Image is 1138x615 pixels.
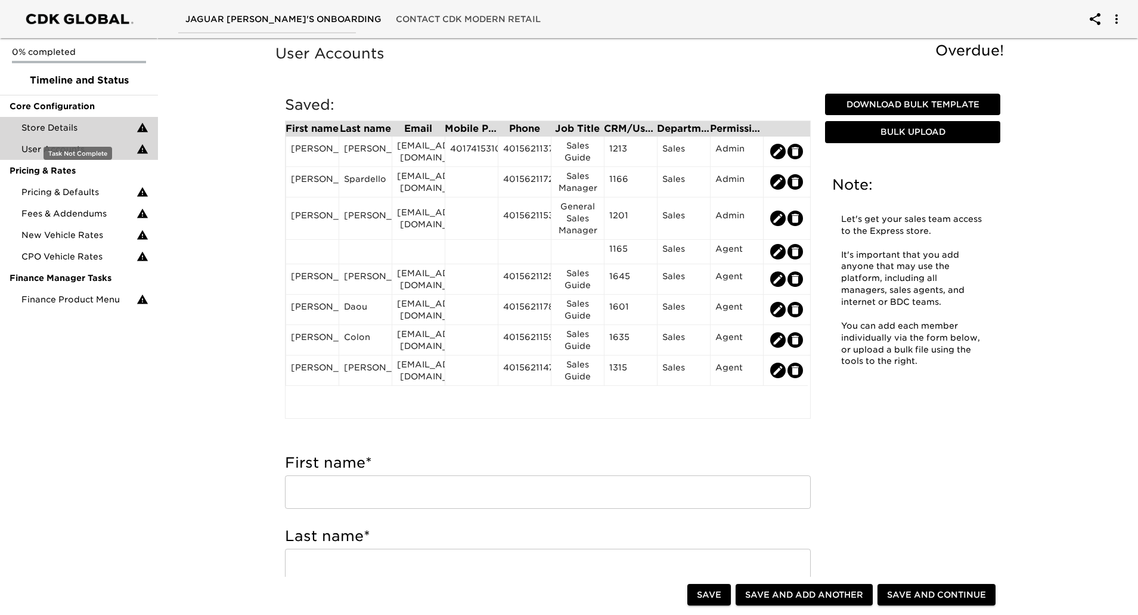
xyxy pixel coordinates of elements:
[609,361,652,379] div: 1315
[657,124,710,134] div: Department
[556,298,599,322] div: Sales Guide
[770,244,786,259] button: edit
[498,124,551,134] div: Phone
[21,229,137,241] span: New Vehicle Rates
[392,124,445,134] div: Email
[609,331,652,349] div: 1635
[841,320,984,368] p: You can add each member individually via the form below, or upload a bulk file using the tools to...
[503,143,546,160] div: 4015621137
[877,584,996,606] button: Save and Continue
[503,331,546,349] div: 4015621159
[450,143,493,160] div: 4017415310
[662,209,705,227] div: Sales
[715,173,758,191] div: Admin
[556,140,599,163] div: Sales Guide
[715,331,758,349] div: Agent
[503,209,546,227] div: 4015621153
[556,267,599,291] div: Sales Guide
[12,46,146,58] p: 0% completed
[787,302,803,317] button: edit
[445,124,498,134] div: Mobile Phone
[715,209,758,227] div: Admin
[825,94,1000,116] button: Download Bulk Template
[787,144,803,159] button: edit
[609,209,652,227] div: 1201
[397,298,440,322] div: [EMAIL_ADDRESS][DOMAIN_NAME]
[609,173,652,191] div: 1166
[344,270,387,288] div: [PERSON_NAME]
[1081,5,1109,33] button: account of current user
[825,121,1000,143] button: Bulk Upload
[291,301,334,319] div: [PERSON_NAME]
[10,100,148,112] span: Core Configuration
[291,270,334,288] div: [PERSON_NAME]
[10,165,148,177] span: Pricing & Rates
[609,270,652,288] div: 1645
[787,244,803,259] button: edit
[285,453,811,472] h5: First name
[662,361,705,379] div: Sales
[291,331,334,349] div: [PERSON_NAME]
[503,301,546,319] div: 4015621178
[556,328,599,352] div: Sales Guide
[397,140,440,163] div: [EMAIL_ADDRESS][DOMAIN_NAME]
[770,363,786,378] button: edit
[396,12,541,27] span: Contact CDK Modern Retail
[715,270,758,288] div: Agent
[935,42,1004,59] span: Overdue!
[604,124,657,134] div: CRM/User ID
[609,143,652,160] div: 1213
[10,272,148,284] span: Finance Manager Tasks
[787,363,803,378] button: edit
[662,243,705,261] div: Sales
[830,125,996,140] span: Bulk Upload
[551,124,604,134] div: Job Title
[291,209,334,227] div: [PERSON_NAME]
[710,124,763,134] div: Permission Set
[556,170,599,194] div: Sales Manager
[339,124,392,134] div: Last name
[609,243,652,261] div: 1165
[770,332,786,348] button: edit
[662,173,705,191] div: Sales
[841,249,984,308] p: It's important that you add anyone that may use the platform, including all managers, sales agent...
[556,200,599,236] div: General Sales Manager
[715,143,758,160] div: Admin
[344,173,387,191] div: Spardello
[841,214,984,237] p: Let's get your sales team access to the Express store.
[787,332,803,348] button: edit
[697,588,721,602] span: Save
[662,331,705,349] div: Sales
[285,527,811,546] h5: Last name
[715,243,758,261] div: Agent
[715,361,758,379] div: Agent
[503,361,546,379] div: 4015621147
[736,584,873,606] button: Save and Add Another
[291,173,334,191] div: [PERSON_NAME]
[285,95,811,115] h5: Saved:
[397,170,440,194] div: [EMAIL_ADDRESS][DOMAIN_NAME]
[770,302,786,317] button: edit
[887,588,986,602] span: Save and Continue
[503,270,546,288] div: 4015621125
[770,271,786,287] button: edit
[10,73,148,88] span: Timeline and Status
[275,44,1010,63] h5: User Accounts
[344,143,387,160] div: [PERSON_NAME]
[397,206,440,230] div: [EMAIL_ADDRESS][DOMAIN_NAME]
[556,359,599,382] div: Sales Guide
[397,267,440,291] div: [EMAIL_ADDRESS][DOMAIN_NAME]
[787,211,803,226] button: edit
[291,361,334,379] div: [PERSON_NAME]
[344,209,387,227] div: [PERSON_NAME]
[21,143,137,155] span: User Accounts
[21,122,137,134] span: Store Details
[662,143,705,160] div: Sales
[830,97,996,112] span: Download Bulk Template
[344,331,387,349] div: Colon
[344,361,387,379] div: [PERSON_NAME]
[21,186,137,198] span: Pricing & Defaults
[662,270,705,288] div: Sales
[344,301,387,319] div: Daou
[291,143,334,160] div: [PERSON_NAME]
